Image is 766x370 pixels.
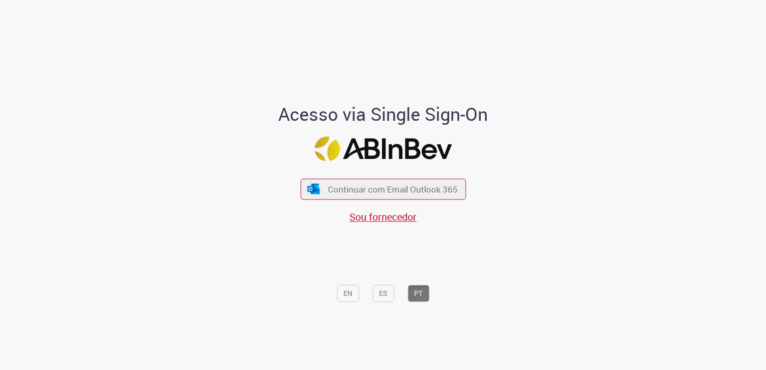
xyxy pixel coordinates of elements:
[244,104,522,124] h1: Acesso via Single Sign-On
[314,136,452,161] img: Logo ABInBev
[372,285,394,302] button: ES
[328,183,458,195] span: Continuar com Email Outlook 365
[349,210,417,224] a: Sou fornecedor
[337,285,359,302] button: EN
[300,179,466,200] button: ícone Azure/Microsoft 360 Continuar com Email Outlook 365
[307,183,321,194] img: ícone Azure/Microsoft 360
[408,285,429,302] button: PT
